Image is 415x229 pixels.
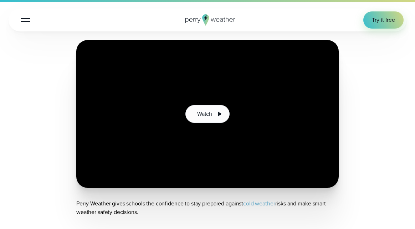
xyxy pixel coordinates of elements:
[372,16,395,24] span: Try it free
[185,105,230,123] button: Watch
[76,199,339,216] p: Perry Weather gives schools the confidence to stay prepared against risks and make smart weather ...
[363,11,404,29] a: Try it free
[243,199,275,208] a: cold weather
[197,110,212,118] span: Watch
